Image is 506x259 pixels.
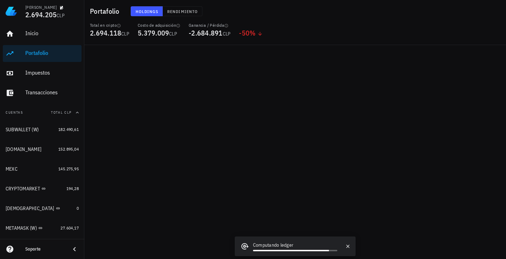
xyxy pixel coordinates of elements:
span: 0 [77,206,79,211]
span: CLP [169,31,177,37]
div: [DOMAIN_NAME] [6,146,41,152]
div: Costo de adquisición [138,23,180,28]
div: avatar [491,6,502,17]
span: CLP [121,31,129,37]
span: % [249,28,255,38]
div: [DEMOGRAPHIC_DATA] [6,206,54,211]
button: Holdings [131,6,163,16]
span: -2.684.891 [189,28,223,38]
span: 194,28 [66,186,79,191]
a: SUBWALLET (W) 182.490,61 [3,121,82,138]
span: CLP [57,12,65,19]
div: Total en cripto [90,23,129,28]
div: MEXC [6,166,18,172]
a: MEXC 145.275,95 [3,160,82,177]
a: [DEMOGRAPHIC_DATA] 0 [3,200,82,217]
div: [PERSON_NAME] [25,5,57,10]
div: Computando ledger [253,241,337,250]
div: Ganancia / Pérdida [189,23,231,28]
span: 2.694.118 [90,28,121,38]
span: 152.895,04 [58,146,79,152]
h1: Portafolio [90,6,122,17]
div: METAMASK (W) [6,225,37,231]
span: 27.604,17 [60,225,79,230]
span: Holdings [135,9,158,14]
div: CRYPTOMARKET [6,186,40,192]
div: Transacciones [25,89,79,96]
span: 145.275,95 [58,166,79,171]
button: CuentasTotal CLP [3,104,82,121]
a: Portafolio [3,45,82,62]
a: CRYPTOMARKET 194,28 [3,180,82,197]
div: Portafolio [25,50,79,56]
span: CLP [223,31,231,37]
img: LedgiFi [6,6,17,17]
a: [DOMAIN_NAME] 152.895,04 [3,141,82,158]
div: SUBWALLET (W) [6,127,39,133]
a: Inicio [3,25,82,42]
span: Rendimiento [167,9,198,14]
div: -50 [239,30,262,37]
div: Soporte [25,246,65,252]
a: Impuestos [3,65,82,82]
span: 2.694.205 [25,10,57,19]
div: Impuestos [25,69,79,76]
div: Inicio [25,30,79,37]
span: Total CLP [51,110,72,115]
a: METAMASK (W) 27.604,17 [3,220,82,236]
button: Rendimiento [163,6,202,16]
span: 5.379.009 [138,28,169,38]
span: 182.490,61 [58,127,79,132]
a: Transacciones [3,84,82,101]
